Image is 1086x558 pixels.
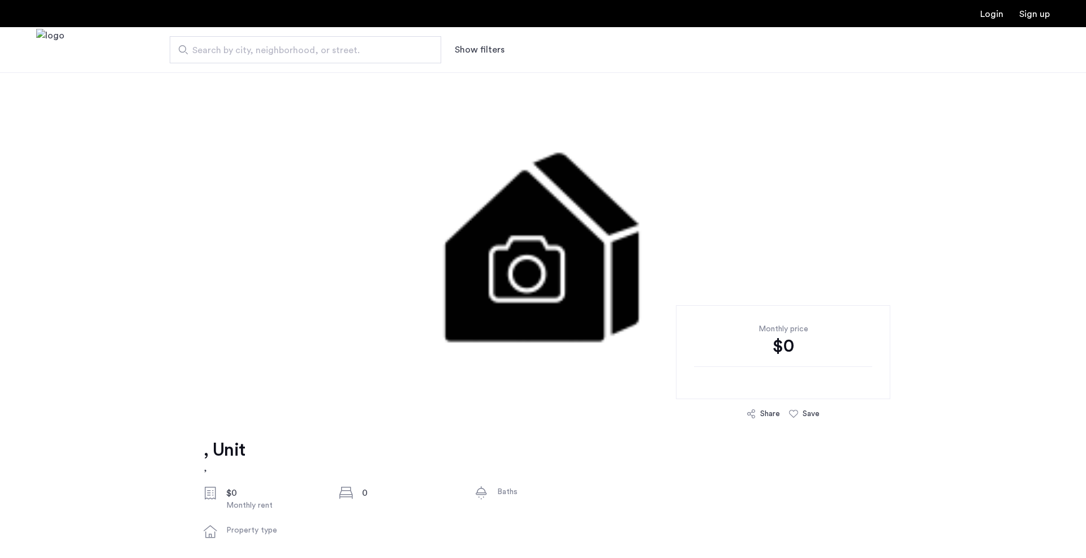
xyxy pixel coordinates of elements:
[204,439,245,475] a: , Unit,
[694,335,872,357] div: $0
[760,408,780,419] div: Share
[36,29,64,71] a: Cazamio Logo
[204,461,245,475] h2: ,
[1019,10,1050,19] a: Registration
[192,44,410,57] span: Search by city, neighborhood, or street.
[196,72,891,412] img: 3.gif
[170,36,441,63] input: Apartment Search
[362,486,457,500] div: 0
[36,29,64,71] img: logo
[226,486,321,500] div: $0
[694,323,872,335] div: Monthly price
[226,500,321,511] div: Monthly rent
[497,486,592,498] div: Baths
[226,525,321,536] div: Property type
[803,408,820,419] div: Save
[455,43,505,57] button: Show or hide filters
[204,439,245,461] h1: , Unit
[980,10,1003,19] a: Login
